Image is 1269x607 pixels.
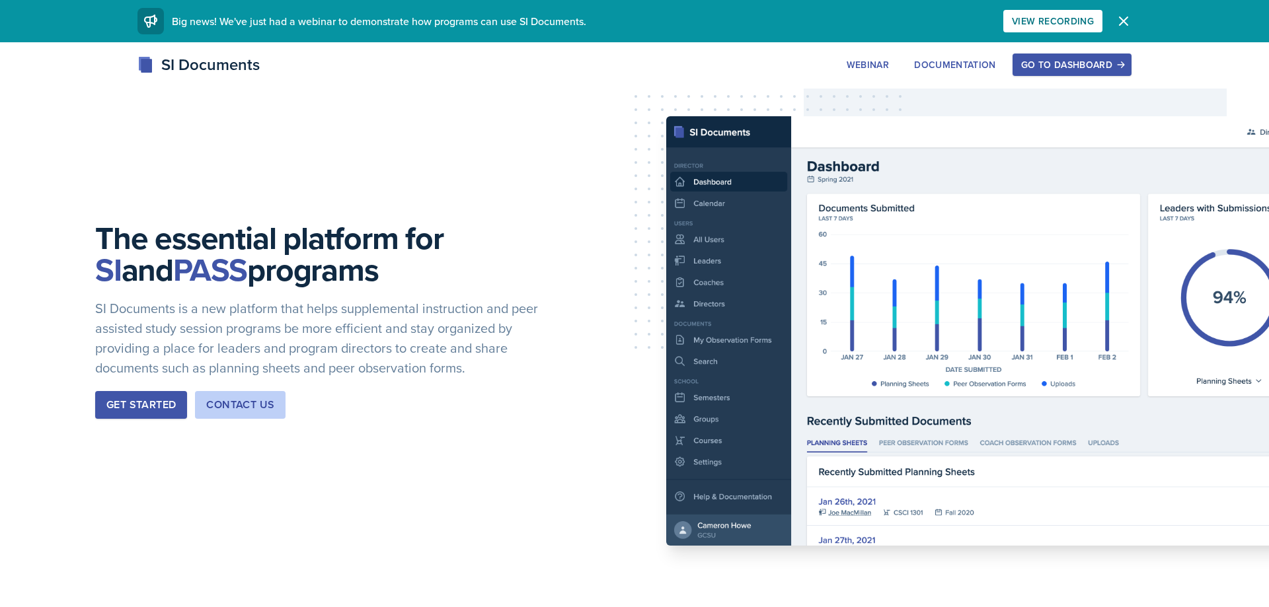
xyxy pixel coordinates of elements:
button: Documentation [905,54,1005,76]
div: SI Documents [137,53,260,77]
div: Webinar [847,59,889,70]
div: Go to Dashboard [1021,59,1123,70]
div: Documentation [914,59,996,70]
button: Webinar [838,54,898,76]
div: Get Started [106,397,176,413]
button: View Recording [1003,10,1102,32]
button: Contact Us [195,391,286,419]
button: Get Started [95,391,187,419]
button: Go to Dashboard [1013,54,1132,76]
span: Big news! We've just had a webinar to demonstrate how programs can use SI Documents. [172,14,586,28]
div: Contact Us [206,397,274,413]
div: View Recording [1012,16,1094,26]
